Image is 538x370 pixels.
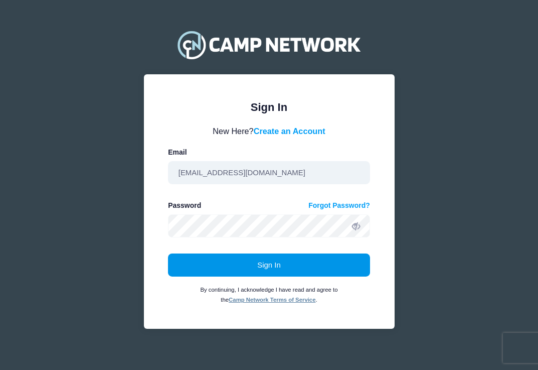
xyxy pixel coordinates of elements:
small: By continuing, I acknowledge I have read and agree to the . [200,287,337,303]
button: Sign In [168,254,370,277]
a: Create an Account [254,127,325,136]
label: Password [168,200,201,211]
div: Sign In [168,99,370,115]
a: Forgot Password? [308,200,370,211]
img: Camp Network [173,25,365,65]
label: Email [168,147,187,158]
a: Camp Network Terms of Service [229,297,315,303]
div: New Here? [168,125,370,137]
